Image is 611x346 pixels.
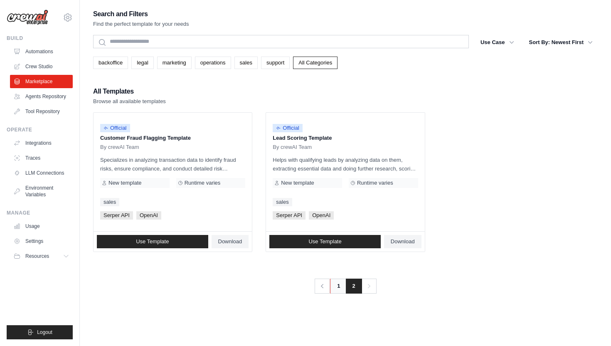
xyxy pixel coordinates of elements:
[10,45,73,58] a: Automations
[93,86,166,97] h2: All Templates
[273,124,303,132] span: Official
[93,20,189,28] p: Find the perfect template for your needs
[7,325,73,339] button: Logout
[136,238,169,245] span: Use Template
[185,180,221,186] span: Runtime varies
[7,126,73,133] div: Operate
[218,238,242,245] span: Download
[10,136,73,150] a: Integrations
[314,279,376,294] nav: Pagination
[475,35,519,50] button: Use Case
[131,57,153,69] a: legal
[212,235,249,248] a: Download
[261,57,290,69] a: support
[293,57,338,69] a: All Categories
[100,134,245,142] p: Customer Fraud Flagging Template
[269,235,381,248] a: Use Template
[100,144,139,151] span: By crewAI Team
[309,211,334,220] span: OpenAI
[391,238,415,245] span: Download
[10,105,73,118] a: Tool Repository
[384,235,421,248] a: Download
[273,198,292,206] a: sales
[195,57,231,69] a: operations
[10,250,73,263] button: Resources
[93,57,128,69] a: backoffice
[524,35,598,50] button: Sort By: Newest First
[100,198,119,206] a: sales
[330,279,347,294] a: 1
[273,144,312,151] span: By crewAI Team
[10,60,73,73] a: Crew Studio
[100,211,133,220] span: Serper API
[273,211,305,220] span: Serper API
[97,235,208,248] a: Use Template
[108,180,141,186] span: New template
[346,279,362,294] span: 2
[10,75,73,88] a: Marketplace
[136,211,161,220] span: OpenAI
[10,90,73,103] a: Agents Repository
[157,57,192,69] a: marketing
[100,156,245,173] p: Specializes in analyzing transaction data to identify fraud risks, ensure compliance, and conduct...
[234,57,258,69] a: sales
[10,235,73,248] a: Settings
[93,8,189,20] h2: Search and Filters
[100,124,130,132] span: Official
[7,210,73,216] div: Manage
[7,10,48,25] img: Logo
[7,35,73,42] div: Build
[10,220,73,233] a: Usage
[308,238,341,245] span: Use Template
[25,253,49,259] span: Resources
[273,156,418,173] p: Helps with qualifying leads by analyzing data on them, extracting essential data and doing furthe...
[93,97,166,106] p: Browse all available templates
[10,166,73,180] a: LLM Connections
[281,180,314,186] span: New template
[273,134,418,142] p: Lead Scoring Template
[357,180,393,186] span: Runtime varies
[10,181,73,201] a: Environment Variables
[37,329,52,336] span: Logout
[10,151,73,165] a: Traces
